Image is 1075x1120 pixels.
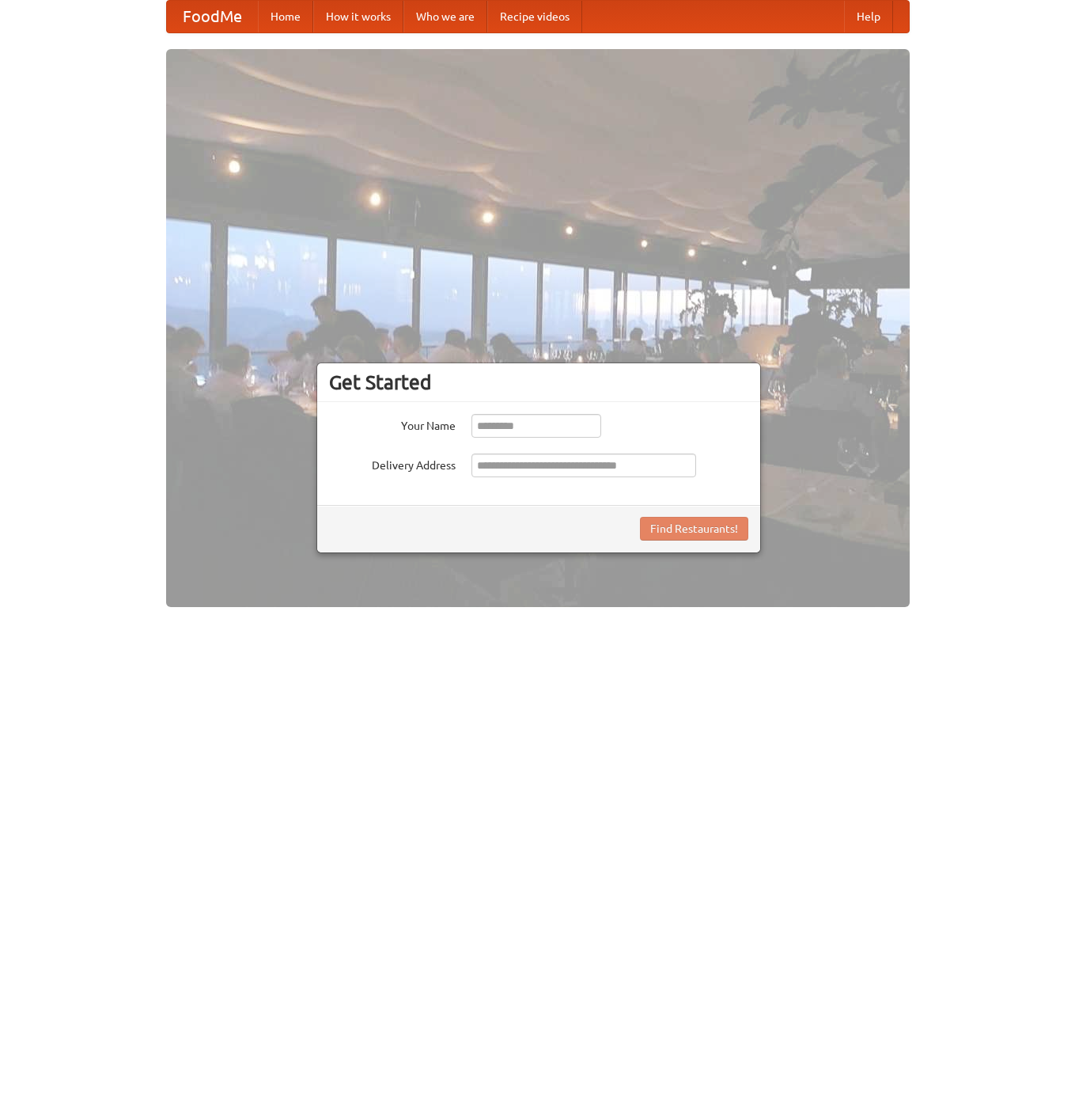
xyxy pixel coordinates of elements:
[329,414,456,434] label: Your Name
[329,370,748,394] h3: Get Started
[640,517,748,541] button: Find Restaurants!
[487,1,582,32] a: Recipe videos
[403,1,487,32] a: Who we are
[167,1,258,32] a: FoodMe
[844,1,893,32] a: Help
[258,1,313,32] a: Home
[329,454,456,473] label: Delivery Address
[313,1,403,32] a: How it works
